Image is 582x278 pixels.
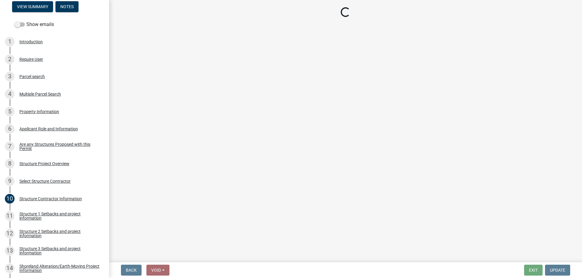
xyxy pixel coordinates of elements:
[5,89,15,99] div: 4
[19,162,69,166] div: Structure Project Overview
[19,57,43,61] div: Require User
[5,72,15,81] div: 3
[19,74,45,79] div: Parcel search
[5,159,15,168] div: 8
[19,92,61,96] div: Multiple Parcel Search
[5,176,15,186] div: 9
[146,265,169,276] button: Void
[5,37,15,47] div: 1
[19,197,82,201] div: Structure Contractor Information
[5,246,15,256] div: 13
[524,265,543,276] button: Exit
[5,54,15,64] div: 2
[545,265,570,276] button: Update
[15,21,54,28] label: Show emails
[19,229,99,238] div: Structure 2 Setbacks and project information
[55,1,79,12] button: Notes
[5,142,15,151] div: 7
[121,265,142,276] button: Back
[19,247,99,255] div: Structure 3 Setbacks and project information
[19,110,59,114] div: Property Information
[5,124,15,134] div: 6
[5,229,15,238] div: 12
[5,211,15,221] div: 11
[55,5,79,10] wm-modal-confirm: Notes
[19,127,78,131] div: Applicant Role and Information
[5,263,15,273] div: 14
[19,179,71,183] div: Select Structure Contractor
[19,212,99,220] div: Structure 1 Setbacks and project information
[151,268,161,273] span: Void
[19,40,43,44] div: Introduction
[19,142,99,151] div: Are any Structures Proposed with this Permit
[19,264,99,273] div: Shoreland Alteration/Earth-Moving Project Information
[12,1,53,12] button: View Summary
[550,268,565,273] span: Update
[12,5,53,10] wm-modal-confirm: Summary
[5,194,15,204] div: 10
[126,268,137,273] span: Back
[5,107,15,116] div: 5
